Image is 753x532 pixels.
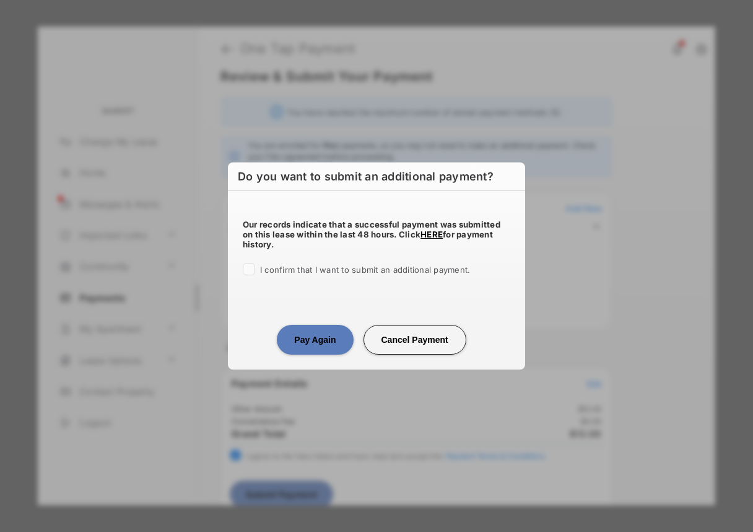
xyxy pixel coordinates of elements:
a: HERE [420,229,443,239]
h6: Do you want to submit an additional payment? [228,162,525,191]
h5: Our records indicate that a successful payment was submitted on this lease within the last 48 hou... [243,219,510,249]
button: Pay Again [277,325,353,355]
span: I confirm that I want to submit an additional payment. [260,265,470,275]
button: Cancel Payment [363,325,466,355]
